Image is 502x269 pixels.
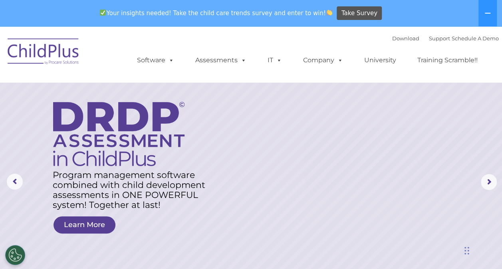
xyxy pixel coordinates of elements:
img: DRDP Assessment in ChildPlus [53,102,185,166]
a: Company [295,52,351,68]
a: University [356,52,404,68]
span: Take Survey [341,6,377,20]
font: | [392,35,499,42]
a: Software [129,52,182,68]
a: Learn More [54,216,115,233]
div: Drag [464,239,469,263]
span: Your insights needed! Take the child care trends survey and enter to win! [97,5,336,21]
a: Training Scramble!! [409,52,486,68]
a: IT [260,52,290,68]
img: 👏 [326,10,332,16]
img: ChildPlus by Procare Solutions [4,33,83,73]
span: Phone number [111,85,145,91]
rs-layer: Program management software combined with child development assessments in ONE POWERFUL system! T... [53,170,213,210]
a: Download [392,35,419,42]
a: Assessments [187,52,254,68]
img: ✅ [100,10,106,16]
button: Cookies Settings [5,245,25,265]
a: Schedule A Demo [452,35,499,42]
a: Take Survey [337,6,382,20]
span: Last name [111,53,135,59]
a: Support [429,35,450,42]
iframe: Chat Widget [462,231,502,269]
